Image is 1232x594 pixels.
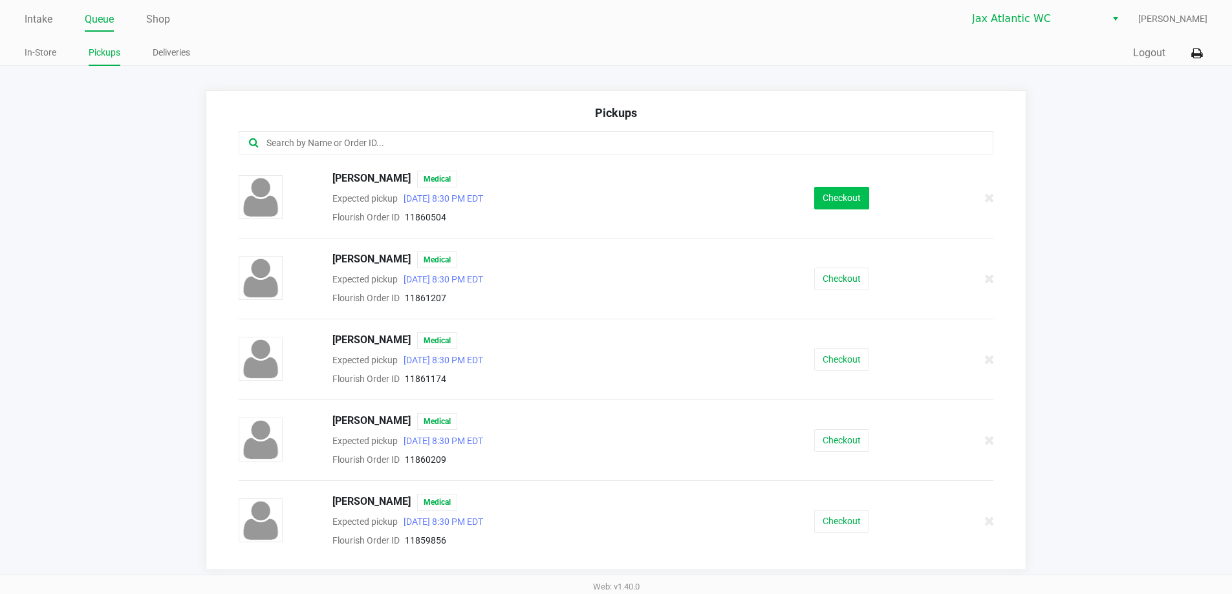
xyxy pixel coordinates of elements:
[593,582,640,591] span: Web: v1.40.0
[972,11,1098,27] span: Jax Atlantic WC
[332,171,411,187] span: [PERSON_NAME]
[332,436,398,446] span: Expected pickup
[1106,7,1125,30] button: Select
[153,45,190,61] a: Deliveries
[405,293,446,303] span: 11861207
[595,106,637,120] span: Pickups
[417,332,457,349] span: Medical
[85,10,114,28] a: Queue
[332,293,400,303] span: Flourish Order ID
[332,413,411,430] span: [PERSON_NAME]
[405,535,446,546] span: 11859856
[405,454,446,465] span: 11860209
[405,374,446,384] span: 11861174
[1133,45,1165,61] button: Logout
[332,494,411,511] span: [PERSON_NAME]
[146,10,170,28] a: Shop
[398,274,483,284] span: [DATE] 8:30 PM EDT
[814,429,869,452] button: Checkout
[405,212,446,222] span: 11860504
[332,535,400,546] span: Flourish Order ID
[417,171,457,187] span: Medical
[25,10,52,28] a: Intake
[332,251,411,268] span: [PERSON_NAME]
[332,454,400,465] span: Flourish Order ID
[332,274,398,284] span: Expected pickup
[25,45,56,61] a: In-Store
[814,510,869,533] button: Checkout
[89,45,120,61] a: Pickups
[332,332,411,349] span: [PERSON_NAME]
[814,348,869,371] button: Checkout
[265,136,926,151] input: Search by Name or Order ID...
[814,268,869,290] button: Checkout
[398,193,483,204] span: [DATE] 8:30 PM EDT
[814,187,869,209] button: Checkout
[332,193,398,204] span: Expected pickup
[332,355,398,365] span: Expected pickup
[417,494,457,511] span: Medical
[398,355,483,365] span: [DATE] 8:30 PM EDT
[332,516,398,527] span: Expected pickup
[417,413,457,430] span: Medical
[1138,12,1207,26] span: [PERSON_NAME]
[417,251,457,268] span: Medical
[398,436,483,446] span: [DATE] 8:30 PM EDT
[398,516,483,527] span: [DATE] 8:30 PM EDT
[332,374,400,384] span: Flourish Order ID
[332,212,400,222] span: Flourish Order ID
